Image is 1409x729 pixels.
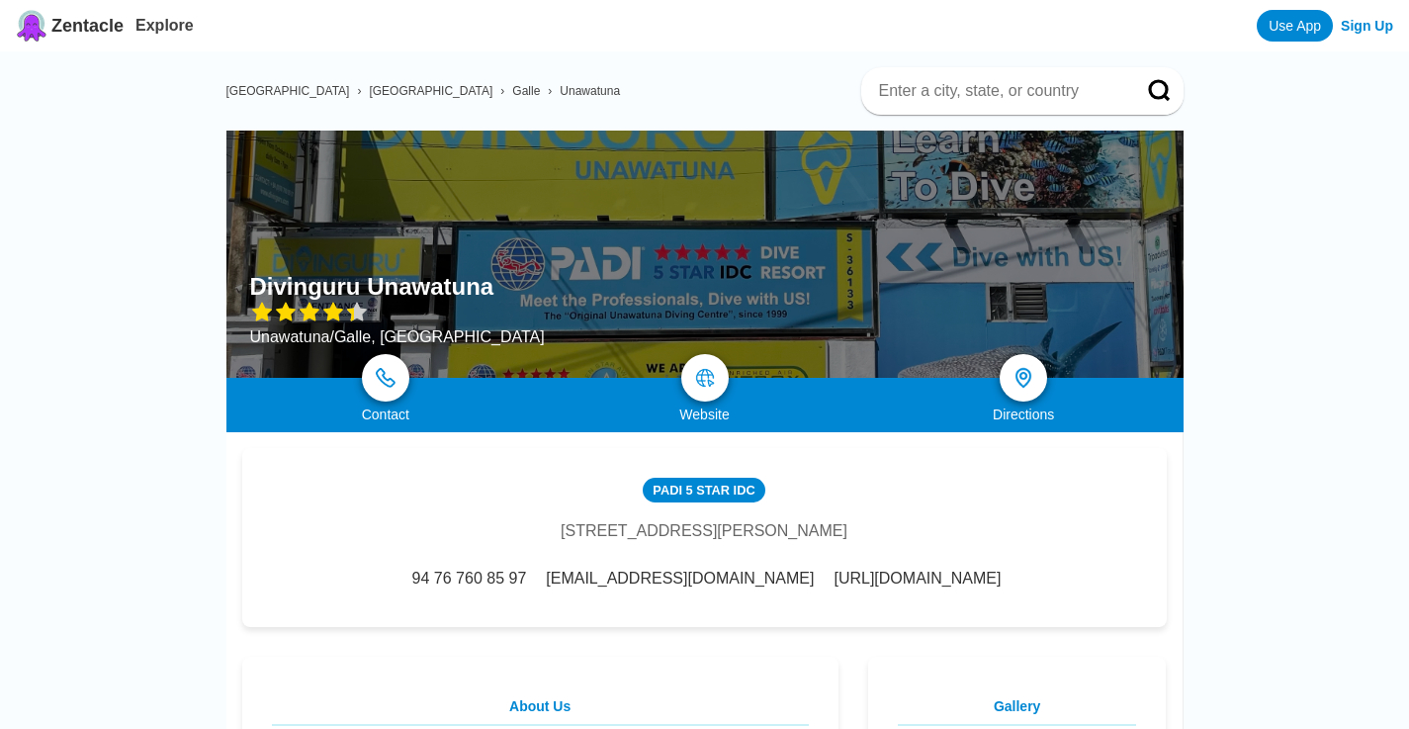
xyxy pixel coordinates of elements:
a: [GEOGRAPHIC_DATA] [369,84,492,98]
span: Zentacle [51,16,124,37]
div: PADI 5 Star IDC [643,478,764,502]
div: [STREET_ADDRESS][PERSON_NAME] [561,522,847,540]
div: Website [545,407,864,422]
img: phone [376,368,396,388]
img: Zentacle logo [16,10,47,42]
div: Directions [864,407,1184,422]
a: Use App [1257,10,1333,42]
a: Sign Up [1341,18,1393,34]
h2: Gallery [898,698,1137,726]
div: Unawatuna/Galle, [GEOGRAPHIC_DATA] [250,328,545,346]
span: 94 76 760 85 97 [412,570,527,588]
a: Zentacle logoZentacle [16,10,124,42]
span: › [548,84,552,98]
img: directions [1012,366,1035,390]
a: Unawatuna [560,84,620,98]
a: directions [1000,354,1047,402]
input: Enter a city, state, or country [877,81,1120,101]
a: map [681,354,729,402]
a: [URL][DOMAIN_NAME] [834,570,1001,588]
a: [GEOGRAPHIC_DATA] [226,84,350,98]
span: › [357,84,361,98]
h2: About Us [272,698,809,726]
a: Galle [512,84,540,98]
h1: Divinguru Unawatuna [250,273,494,301]
img: map [695,368,715,388]
div: Contact [226,407,546,422]
span: [EMAIL_ADDRESS][DOMAIN_NAME] [546,570,814,588]
span: › [500,84,504,98]
a: Explore [135,17,194,34]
